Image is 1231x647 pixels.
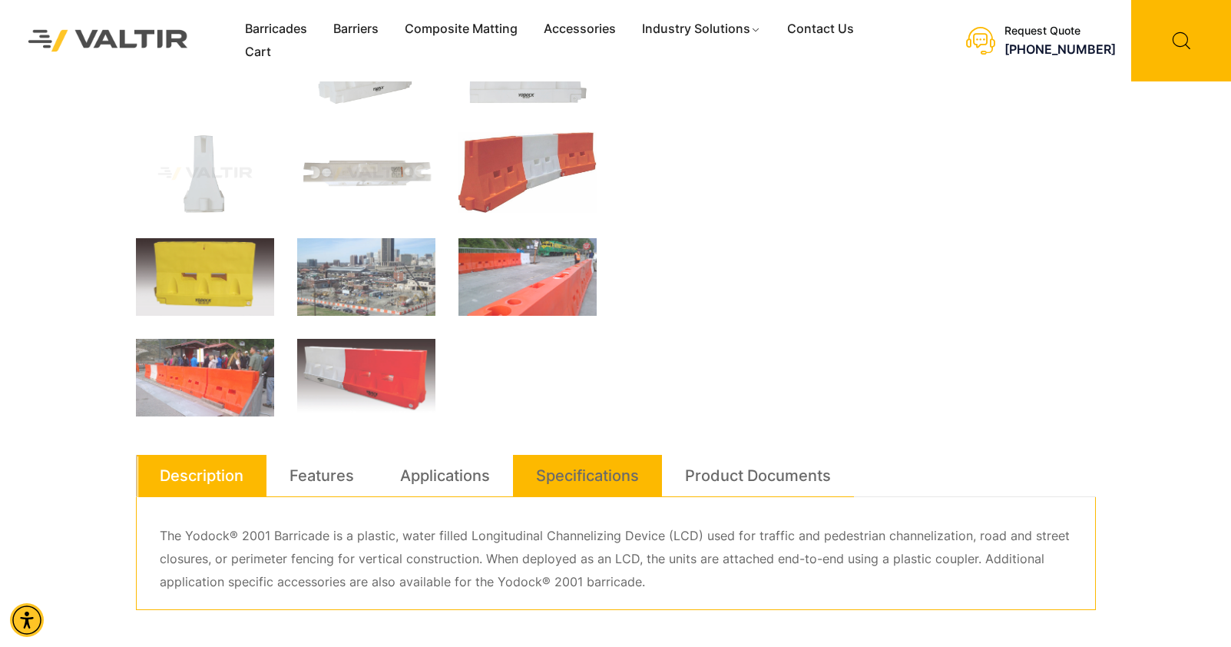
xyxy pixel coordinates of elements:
img: Two traffic barriers, one white and one orange, with a logo, designed for road safety and separat... [297,339,435,416]
img: A segmented traffic barrier with orange and white sections, designed for road safety and traffic ... [458,132,597,213]
img: A white plastic component with a tapered design, likely used as a part or accessory in machinery ... [136,132,274,215]
a: Product Documents [685,455,831,496]
a: call (888) 496-3625 [1004,41,1116,57]
a: Industry Solutions [629,18,774,41]
a: Composite Matting [392,18,531,41]
div: Request Quote [1004,25,1116,38]
img: A white plastic component with cutouts and a label, likely used in machinery or equipment. [297,132,435,215]
a: Cart [232,41,284,64]
a: Features [290,455,354,496]
a: Accessories [531,18,629,41]
a: Barricades [232,18,320,41]
a: Specifications [536,455,639,496]
p: The Yodock® 2001 Barricade is a plastic, water filled Longitudinal Channelizing Device (LCD) used... [160,525,1072,594]
a: Contact Us [774,18,867,41]
a: Description [160,455,243,496]
img: A crowd gathers near orange barricades in front of an information booth, with a mountainous backd... [136,339,274,416]
a: Applications [400,455,490,496]
img: A bright yellow dock bumper with a smooth surface and cutouts, designed for protecting dock areas. [136,238,274,316]
img: Valtir Rentals [12,13,205,68]
img: A row of orange and white barriers blocks a road, with people nearby and a green train in the bac... [458,238,597,316]
img: A construction site with heavy machinery, surrounded by a barrier, set against a city skyline wit... [297,238,435,316]
div: Accessibility Menu [10,603,44,637]
a: Barriers [320,18,392,41]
